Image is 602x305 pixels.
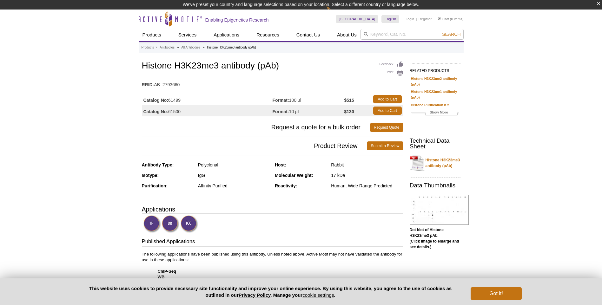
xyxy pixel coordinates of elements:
p: (Click image to enlarge and see details.) [410,227,460,250]
strong: Reactivity: [275,183,297,188]
b: Dot blot of Histone H3K23me3 pAb. [410,228,444,238]
a: Login [406,17,414,21]
td: AB_2793660 [142,78,403,88]
a: Resources [253,29,283,41]
img: Change Here [326,5,343,20]
a: Add to Cart [373,107,402,115]
div: IgG [198,172,270,178]
a: Register [419,17,432,21]
strong: Catalog No: [143,97,169,103]
a: English [381,15,399,23]
button: Search [440,31,462,37]
a: Histone H3K23me2 antibody (pAb) [411,76,459,87]
strong: RRID: [142,82,154,88]
a: Print [380,69,403,76]
img: Histone H3K23me3 antibody (pAb) tested by dot blot analysis. [410,195,469,225]
strong: ChIP-Seq [158,269,176,274]
a: Add to Cart [373,95,402,103]
a: Applications [210,29,243,41]
div: Human, Wide Range Predicted [331,183,403,189]
strong: Format: [273,97,289,103]
strong: $515 [344,97,354,103]
a: Submit a Review [367,141,403,150]
div: Polyclonal [198,162,270,168]
img: Immunofluorescence Validated [143,215,161,233]
a: Histone H3K23me1 antibody (pAb) [411,89,459,100]
h2: RELATED PRODUCTS [410,63,460,75]
strong: Molecular Weight: [275,173,313,178]
div: Rabbit [331,162,403,168]
p: This website uses cookies to provide necessary site functionality and improve your online experie... [81,285,460,298]
button: Got it! [471,287,521,300]
a: Products [139,29,165,41]
img: Your Cart [438,17,441,20]
td: 61499 [142,94,273,105]
td: 61500 [142,105,273,116]
strong: $130 [344,109,354,114]
strong: Purification: [142,183,168,188]
li: » [155,46,157,49]
div: 17 kDa [331,172,403,178]
h2: Data Thumbnails [410,183,460,188]
a: Request Quote [370,123,403,132]
strong: Antibody Type: [142,162,174,167]
img: Immunocytochemistry Validated [181,215,198,233]
a: All Antibodies [181,45,200,50]
a: Show More [411,109,459,117]
span: Request a quote for a bulk order [142,123,370,132]
a: [GEOGRAPHIC_DATA] [336,15,379,23]
a: Products [142,45,154,50]
h1: Histone H3K23me3 antibody (pAb) [142,61,403,72]
td: 100 µl [273,94,344,105]
h3: Applications [142,204,403,214]
td: 10 µl [273,105,344,116]
strong: Format: [273,109,289,114]
a: Privacy Policy [239,292,271,298]
li: | [416,15,417,23]
button: cookie settings [302,292,334,298]
li: (0 items) [438,15,464,23]
a: Services [175,29,201,41]
li: Histone H3K23me3 antibody (pAb) [207,46,256,49]
a: About Us [333,29,361,41]
a: Histone H3K23me3 antibody (pAb) [410,153,460,172]
div: Affinity Purified [198,183,270,189]
strong: Isotype: [142,173,159,178]
p: The following applications have been published using this antibody. Unless noted above, Active Mo... [142,251,403,303]
span: Product Review [142,141,367,150]
input: Keyword, Cat. No. [361,29,464,40]
strong: Host: [275,162,286,167]
a: Histone Purification Kit [411,102,449,108]
a: Cart [438,17,449,21]
h2: Technical Data Sheet [410,138,460,149]
h3: Published Applications [142,238,403,247]
a: Contact Us [293,29,324,41]
img: Dot Blot Validated [162,215,179,233]
h2: Enabling Epigenetics Research [205,17,269,23]
li: » [177,46,179,49]
strong: Catalog No: [143,109,169,114]
li: » [203,46,205,49]
strong: WB [158,275,165,279]
span: Search [442,32,460,37]
a: Feedback [380,61,403,68]
a: Antibodies [160,45,175,50]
